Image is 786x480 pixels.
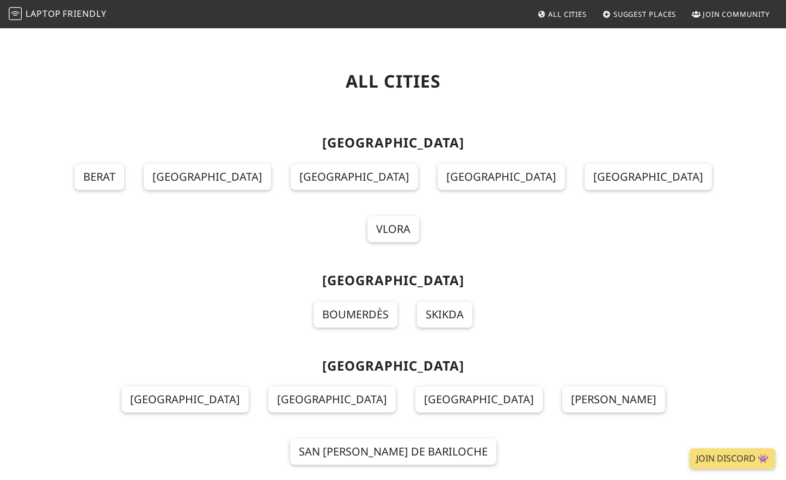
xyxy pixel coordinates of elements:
a: [GEOGRAPHIC_DATA] [438,164,565,190]
a: [PERSON_NAME] [562,386,665,413]
a: San [PERSON_NAME] de Bariloche [290,439,496,465]
a: LaptopFriendly LaptopFriendly [9,5,107,24]
img: LaptopFriendly [9,7,22,20]
a: Vlora [367,216,419,242]
a: [GEOGRAPHIC_DATA] [415,386,543,413]
a: Boumerdès [314,301,397,328]
span: Friendly [63,8,106,20]
a: Skikda [417,301,472,328]
a: Join Community [687,4,774,24]
a: Suggest Places [598,4,681,24]
a: [GEOGRAPHIC_DATA] [121,386,249,413]
a: Berat [75,164,124,190]
h1: All Cities [40,71,746,91]
span: Join Community [703,9,770,19]
span: Suggest Places [613,9,677,19]
h2: [GEOGRAPHIC_DATA] [40,358,746,374]
span: Laptop [26,8,61,20]
a: [GEOGRAPHIC_DATA] [585,164,712,190]
a: Join Discord 👾 [690,448,775,469]
a: [GEOGRAPHIC_DATA] [144,164,271,190]
a: All Cities [533,4,591,24]
a: [GEOGRAPHIC_DATA] [268,386,396,413]
h2: [GEOGRAPHIC_DATA] [40,135,746,151]
a: [GEOGRAPHIC_DATA] [291,164,418,190]
h2: [GEOGRAPHIC_DATA] [40,273,746,288]
span: All Cities [548,9,587,19]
